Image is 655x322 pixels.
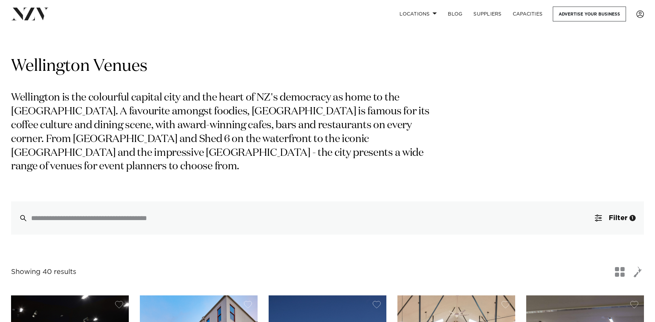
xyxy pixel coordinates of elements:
p: Wellington is the colourful capital city and the heart of NZ's democracy as home to the [GEOGRAPH... [11,91,438,174]
div: 1 [629,215,636,221]
img: nzv-logo.png [11,8,49,20]
div: Showing 40 results [11,267,76,277]
span: Filter [609,215,627,221]
a: Locations [394,7,442,21]
a: Capacities [507,7,548,21]
h1: Wellington Venues [11,56,644,77]
a: SUPPLIERS [468,7,507,21]
a: BLOG [442,7,468,21]
a: Advertise your business [553,7,626,21]
button: Filter1 [587,201,644,235]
